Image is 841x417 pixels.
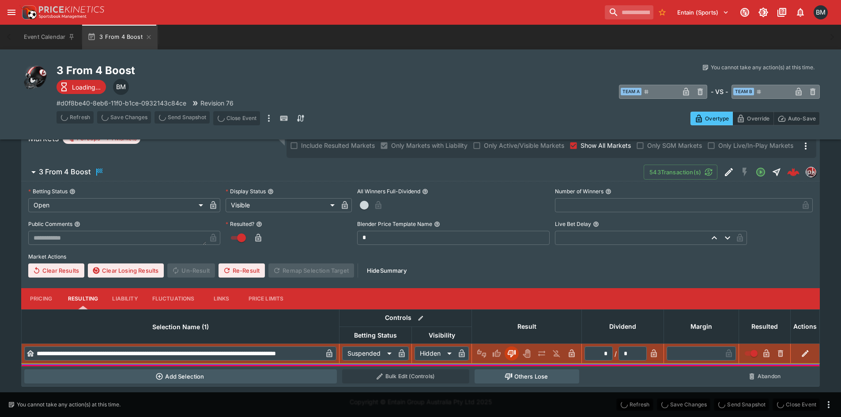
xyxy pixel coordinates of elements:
p: All Winners Full-Dividend [357,188,420,195]
img: pricekinetics [806,167,816,177]
button: Add Selection [24,369,337,383]
a: ac18fc8e-6811-4dab-87f0-962eeaea68ad [784,163,802,181]
button: All Winners Full-Dividend [422,188,428,195]
p: Revision 76 [200,98,234,108]
button: Blender Price Template Name [434,221,440,227]
th: Controls [339,309,472,327]
button: Resulted? [256,221,262,227]
p: Resulted? [226,220,254,228]
button: Lose [505,346,519,361]
button: HideSummary [362,263,412,278]
button: Liability [105,288,145,309]
p: Auto-Save [788,114,816,123]
div: Visible [226,198,338,212]
button: Number of Winners [605,188,611,195]
span: Team B [733,88,754,95]
button: Links [202,288,241,309]
button: more [823,399,834,410]
button: Price Limits [241,288,291,309]
svg: Open [755,167,766,177]
button: Overtype [690,112,733,125]
span: Show All Markets [581,141,631,150]
span: Only Active/Visible Markets [484,141,564,150]
span: Include Resulted Markets [301,141,375,150]
button: 3 From 4 Boost [82,25,157,49]
button: 543Transaction(s) [644,165,717,180]
button: Not Set [475,346,489,361]
button: Public Comments [74,221,80,227]
button: Win [490,346,504,361]
h2: Copy To Clipboard [57,64,438,77]
button: Edit Detail [721,164,737,180]
button: open drawer [4,4,19,20]
h6: - VS - [711,87,728,96]
img: american_football.png [21,64,49,92]
span: Team A [621,88,641,95]
p: Display Status [226,188,266,195]
button: Documentation [774,4,790,20]
div: Start From [690,112,820,125]
th: Dividend [582,309,664,343]
p: Number of Winners [555,188,603,195]
button: Abandon [742,369,788,383]
div: Suspended [342,346,395,361]
button: Pricing [21,288,61,309]
p: Public Comments [28,220,72,228]
button: Event Calendar [19,25,80,49]
p: Blender Price Template Name [357,220,432,228]
button: Live Bet Delay [593,221,599,227]
button: Others Lose [475,369,579,383]
button: Push [535,346,549,361]
button: Open [753,164,769,180]
button: Fluctuations [145,288,202,309]
div: Byron Monk [814,5,828,19]
button: more [264,111,274,125]
button: Bulk Edit (Controls) [342,369,469,383]
p: Live Bet Delay [555,220,591,228]
button: Straight [769,164,784,180]
button: Notifications [792,4,808,20]
span: Selection Name (1) [143,322,219,332]
button: 3 From 4 Boost [21,163,644,181]
div: Byron Monk [113,79,129,95]
span: Only Live/In-Play Markets [718,141,793,150]
p: Betting Status [28,188,68,195]
th: Resulted [739,309,791,343]
button: Clear Losing Results [88,263,164,278]
label: Market Actions [28,250,813,263]
button: Re-Result [219,263,265,278]
p: You cannot take any action(s) at this time. [17,401,121,409]
button: Toggle light/dark mode [755,4,771,20]
button: Override [732,112,773,125]
button: Connected to PK [737,4,753,20]
p: You cannot take any action(s) at this time. [711,64,815,71]
img: PriceKinetics [39,6,104,13]
img: logo-cerberus--red.svg [787,166,800,178]
button: Resulting [61,288,105,309]
p: Override [747,114,769,123]
img: Sportsbook Management [39,15,87,19]
span: Visibility [419,330,465,341]
button: Void [520,346,534,361]
svg: More [800,141,811,151]
button: Byron Monk [811,3,830,22]
th: Result [472,309,582,343]
p: Copy To Clipboard [57,98,186,108]
span: Only SGM Markets [647,141,702,150]
div: Open [28,198,206,212]
p: Loading... [72,83,101,92]
input: search [605,5,653,19]
th: Actions [791,309,820,343]
div: Hidden [415,346,455,361]
div: ac18fc8e-6811-4dab-87f0-962eeaea68ad [787,166,800,178]
th: Margin [664,309,739,343]
span: Betting Status [344,330,407,341]
button: No Bookmarks [655,5,669,19]
p: Overtype [705,114,729,123]
button: Clear Results [28,263,84,278]
img: PriceKinetics Logo [19,4,37,21]
button: Betting Status [69,188,75,195]
div: pricekinetics [806,167,816,177]
div: / [615,349,617,358]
